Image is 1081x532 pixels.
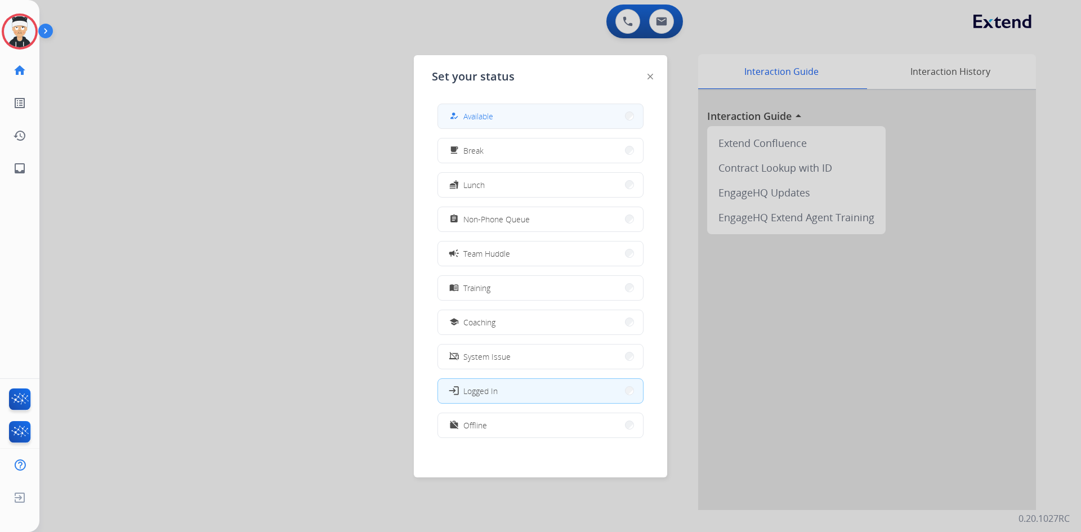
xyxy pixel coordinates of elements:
[13,64,26,77] mat-icon: home
[463,145,484,157] span: Break
[438,104,643,128] button: Available
[438,173,643,197] button: Lunch
[449,352,459,361] mat-icon: phonelink_off
[438,276,643,300] button: Training
[438,413,643,437] button: Offline
[463,419,487,431] span: Offline
[449,180,459,190] mat-icon: fastfood
[438,138,643,163] button: Break
[13,96,26,110] mat-icon: list_alt
[449,318,459,327] mat-icon: school
[13,162,26,175] mat-icon: inbox
[463,248,510,260] span: Team Huddle
[463,316,495,328] span: Coaching
[463,282,490,294] span: Training
[449,146,459,155] mat-icon: free_breakfast
[13,129,26,142] mat-icon: history
[438,379,643,403] button: Logged In
[432,69,515,84] span: Set your status
[463,351,511,363] span: System Issue
[438,242,643,266] button: Team Huddle
[449,283,459,293] mat-icon: menu_book
[448,385,459,396] mat-icon: login
[438,310,643,334] button: Coaching
[463,179,485,191] span: Lunch
[1019,512,1070,525] p: 0.20.1027RC
[449,421,459,430] mat-icon: work_off
[438,345,643,369] button: System Issue
[448,248,459,259] mat-icon: campaign
[463,385,498,397] span: Logged In
[449,111,459,121] mat-icon: how_to_reg
[438,207,643,231] button: Non-Phone Queue
[463,213,530,225] span: Non-Phone Queue
[4,16,35,47] img: avatar
[647,74,653,79] img: close-button
[463,110,493,122] span: Available
[449,214,459,224] mat-icon: assignment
